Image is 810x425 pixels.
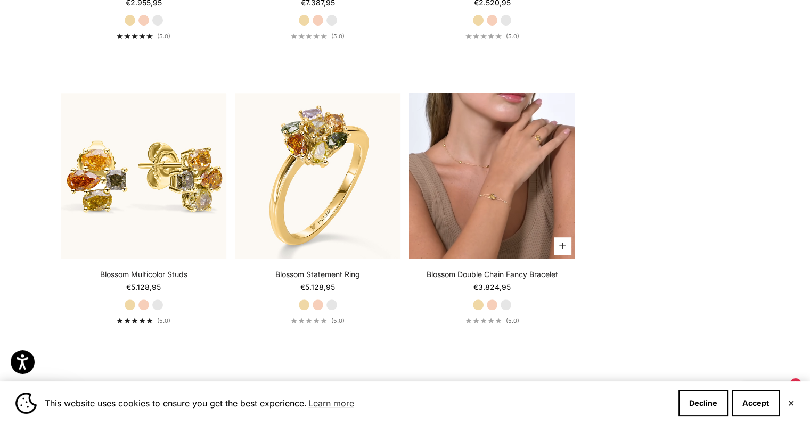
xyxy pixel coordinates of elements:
[275,269,360,280] a: Blossom Statement Ring
[506,32,519,40] span: (5.0)
[465,33,502,39] div: 5.0 out of 5.0 stars
[307,395,356,411] a: Learn more
[15,393,37,414] img: Cookie banner
[506,317,519,324] span: (5.0)
[157,317,170,324] span: (5.0)
[788,400,795,406] button: Close
[291,32,345,40] a: 5.0 out of 5.0 stars(5.0)
[300,282,335,293] sale-price: €5.128,95
[331,32,345,40] span: (5.0)
[235,93,400,259] img: #YellowGold
[678,390,728,416] button: Decline
[291,33,327,39] div: 5.0 out of 5.0 stars
[117,317,170,324] a: 5.0 out of 5.0 stars(5.0)
[100,269,187,280] a: Blossom Multicolor Studs
[473,282,511,293] sale-price: €3.824,95
[117,32,170,40] a: 5.0 out of 5.0 stars(5.0)
[732,390,780,416] button: Accept
[235,93,400,259] a: #YellowGold #WhiteGold #RoseGold
[117,33,153,39] div: 5.0 out of 5.0 stars
[331,317,345,324] span: (5.0)
[465,318,502,323] div: 5.0 out of 5.0 stars
[117,318,153,323] div: 5.0 out of 5.0 stars
[409,93,575,259] a: #YellowGold #RoseGold #WhiteGold
[291,317,345,324] a: 5.0 out of 5.0 stars(5.0)
[61,93,226,259] img: #YellowGold
[126,282,161,293] sale-price: €5.128,95
[465,317,519,324] a: 5.0 out of 5.0 stars(5.0)
[465,32,519,40] a: 5.0 out of 5.0 stars(5.0)
[45,395,670,411] span: This website uses cookies to ensure you get the best experience.
[157,32,170,40] span: (5.0)
[291,318,327,323] div: 5.0 out of 5.0 stars
[427,269,558,280] a: Blossom Double Chain Fancy Bracelet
